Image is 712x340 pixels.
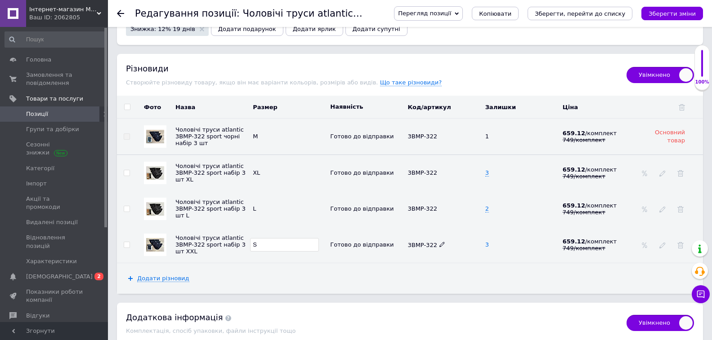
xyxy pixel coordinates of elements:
[293,26,336,32] span: Додати ярлик
[126,63,618,74] div: Різновиди
[253,104,278,110] span: Размер
[286,22,343,36] button: Додати ярлик
[345,22,407,36] button: Додати супутні
[692,285,710,303] button: Чат з покупцем
[211,22,283,36] button: Додати подарунок
[407,133,437,140] span: 3BMP-322
[130,26,195,32] span: Знижка: 12% 19 днів
[26,195,83,211] span: Акції та промокоди
[9,24,202,34] p: Модель спорт. Цвет - черный
[641,7,703,20] button: Зберегти зміни
[655,129,685,144] span: Основний товар
[407,169,437,176] span: 3BMP-322
[407,205,437,212] span: 3BMP-322
[560,119,638,155] td: Дані основного товару
[563,130,585,137] b: 659.12
[405,96,483,118] th: Код/артикул
[126,312,618,323] div: Додаткова інформація
[251,119,328,155] td: Дані основного товару
[29,13,108,22] div: Ваш ID: 2062805
[560,96,638,118] th: Ціна
[26,234,83,250] span: Відновлення позицій
[26,56,51,64] span: Головна
[175,163,246,183] span: Чоловічі труси atlantic 3BMP-322 sport набір 3 шт XL
[9,9,202,49] body: Редактор, 669E25D9-C871-4FF0-9239-ED3932A22A41
[627,67,694,83] span: Увімкнено
[407,242,445,248] span: 3BMP-322
[94,273,103,280] span: 2
[175,199,246,219] span: Чоловічі труси atlantic 3BMP-322 sport набір 3 шт L
[328,96,405,118] th: Наявність
[253,169,260,176] span: XL
[528,7,632,20] button: Зберегти, перейти до списку
[353,26,400,32] span: Додати супутні
[330,205,394,212] span: Готово до відправки
[26,110,48,118] span: Позиції
[485,133,489,140] span: Дані основного товару
[694,45,710,90] div: 100% Якість заповнення
[380,79,442,86] span: Що таке різновиди?
[563,245,622,252] div: 749 / комплект
[26,95,83,103] span: Товари та послуги
[563,166,585,173] b: 659.12
[328,119,405,155] td: Дані основного товару
[137,96,173,118] th: Фото
[535,10,625,17] i: Зберегти, перейти до списку
[137,275,189,282] span: Додати різновид
[175,126,244,146] span: Чоловічі труси atlantic 3BMP-322 sport чорні набір 3 шт
[26,312,49,320] span: Відгуки
[695,79,709,85] div: 100%
[26,257,77,265] span: Характеристики
[563,209,622,216] div: 749 / комплект
[563,238,585,245] b: 659.12
[485,241,489,248] span: 3
[126,79,380,86] span: Створюйте різновиду товару, якщо він має варіанти кольорів, розмірів або видів.
[26,180,47,188] span: Імпорт
[117,10,124,17] div: Повернутися назад
[175,234,246,255] span: Чоловічі труси atlantic 3BMP-322 sport набір 3 шт XXL
[9,9,202,18] p: Набір з 3-х штук. Ціна вказана за набір.
[563,202,585,209] b: 659.12
[563,137,636,143] div: 749 / комплект
[9,40,202,49] p: Состав: 100% хлопок
[479,10,511,17] span: Копіювати
[253,133,258,140] span: M
[9,9,202,18] p: Набор из 3-х штук. Цена указана за набор.
[29,5,97,13] span: Інтернет-магазин Моя білизна
[405,119,483,155] td: Дані основного товару
[26,164,54,172] span: Категорії
[472,7,519,20] button: Копіювати
[627,315,694,331] span: Увімкнено
[26,71,83,87] span: Замовлення та повідомлення
[26,141,83,157] span: Сезонні знижки
[9,40,202,49] p: Склад: 100% бавовна
[485,205,489,212] span: 2
[330,133,394,140] span: Готово до відправки
[9,24,202,34] p: Модель спорт. Колір - чорний
[649,10,696,17] i: Зберегти зміни
[126,327,618,334] div: Комплектація, спосіб упаковки, файли інструкції тощо
[26,218,78,226] span: Видалені позиції
[173,96,251,118] th: Назва
[563,166,622,173] div: / комплект
[483,96,560,118] th: Залишки
[135,8,515,19] h1: Редагування позиції: Чоловічі труси atlantic 3BMP-322 sport чорні набір 3 шт
[218,26,276,32] span: Додати подарунок
[485,169,489,177] span: 3
[9,9,202,49] body: Редактор, 8A010CF0-EE0A-40E6-A898-8D3AA69BE664
[26,125,79,133] span: Групи та добірки
[563,173,622,180] div: 749 / комплект
[330,169,394,176] span: Готово до відправки
[563,130,636,137] div: / комплект
[398,10,451,17] span: Перегляд позиції
[563,238,622,245] div: / комплект
[4,31,106,48] input: Пошук
[26,273,93,281] span: [DEMOGRAPHIC_DATA]
[26,288,83,304] span: Показники роботи компанії
[253,205,256,212] span: L
[563,202,622,209] div: / комплект
[330,241,394,248] span: Готово до відправки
